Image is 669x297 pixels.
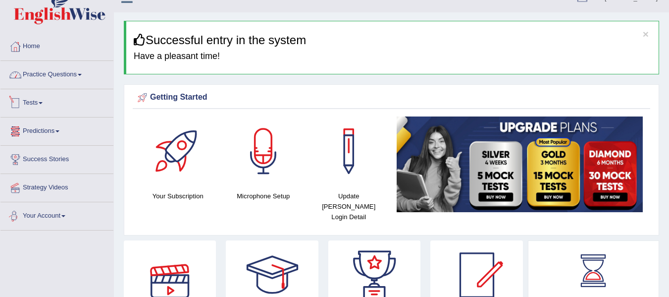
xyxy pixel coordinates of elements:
h4: Update [PERSON_NAME] Login Detail [311,191,387,222]
h4: Microphone Setup [226,191,302,201]
h4: Your Subscription [140,191,216,201]
a: Tests [0,89,113,114]
h3: Successful entry in the system [134,34,651,47]
a: Success Stories [0,146,113,171]
img: small5.jpg [397,117,643,212]
a: Strategy Videos [0,174,113,199]
button: × [643,29,649,39]
a: Your Account [0,202,113,227]
a: Predictions [0,118,113,142]
a: Practice Questions [0,61,113,86]
div: Getting Started [135,90,648,105]
a: Home [0,33,113,58]
h4: Have a pleasant time! [134,52,651,61]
